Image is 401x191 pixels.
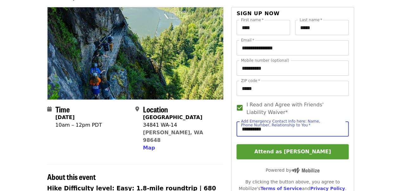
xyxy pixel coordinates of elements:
[48,7,223,99] img: Hike Beacon Rock with Washington State Parks organized by Friends Of The Columbia Gorge
[47,171,96,182] span: About this event
[246,101,343,116] span: I Read and Agree with Friends' Liability Waiver*
[241,119,325,127] label: Add Emergency Contact Info here: Name, Phone Number, Relationship to You
[236,144,348,159] button: Attend as [PERSON_NAME]
[241,38,254,42] label: Email
[236,10,280,16] span: Sign up now
[143,144,155,152] button: Map
[260,186,302,191] a: Terms of Service
[143,114,202,120] strong: [GEOGRAPHIC_DATA]
[143,104,168,115] span: Location
[300,18,322,22] label: Last name
[310,186,345,191] a: Privacy Policy
[241,79,260,83] label: ZIP code
[295,20,349,35] input: Last name
[241,59,289,62] label: Mobile number (optional)
[135,106,139,112] i: map-marker-alt icon
[55,114,75,120] strong: [DATE]
[236,20,290,35] input: First name
[291,168,320,173] img: Powered by Mobilize
[55,104,70,115] span: Time
[236,121,348,137] input: Add Emergency Contact Info here: Name, Phone Number, Relationship to You
[266,168,320,173] span: Powered by
[236,81,348,96] input: ZIP code
[55,121,102,129] div: 10am – 12pm PDT
[236,40,348,55] input: Email
[47,106,52,112] i: calendar icon
[236,60,348,76] input: Mobile number (optional)
[143,145,155,151] span: Map
[143,130,203,143] a: [PERSON_NAME], WA 98648
[241,18,264,22] label: First name
[143,121,218,129] div: 34841 WA-14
